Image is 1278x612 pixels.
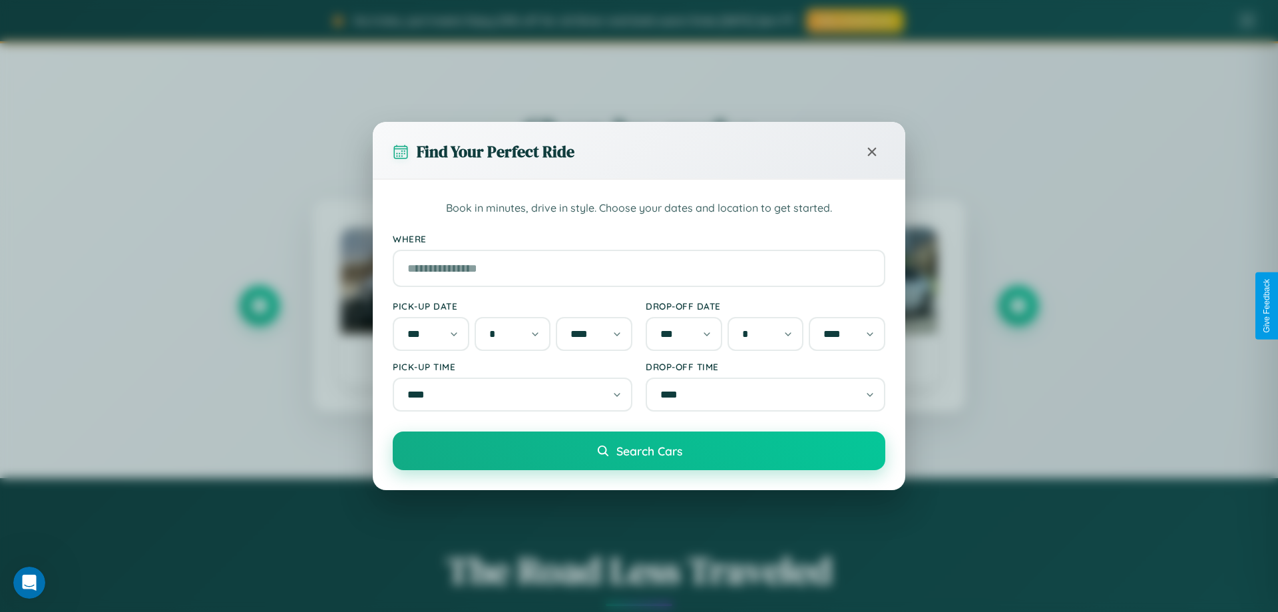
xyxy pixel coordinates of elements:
label: Pick-up Date [393,300,632,312]
label: Drop-off Time [646,361,885,372]
label: Where [393,233,885,244]
button: Search Cars [393,432,885,470]
p: Book in minutes, drive in style. Choose your dates and location to get started. [393,200,885,217]
span: Search Cars [616,444,682,458]
h3: Find Your Perfect Ride [417,141,574,162]
label: Drop-off Date [646,300,885,312]
label: Pick-up Time [393,361,632,372]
